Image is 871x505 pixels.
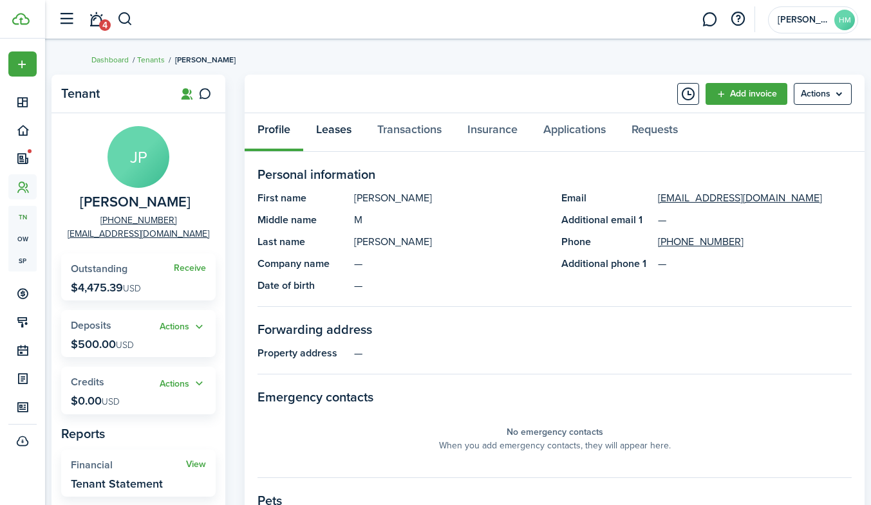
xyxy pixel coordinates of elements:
panel-main-description: [PERSON_NAME] [354,234,548,250]
a: tn [8,206,37,228]
widget-stats-description: Tenant Statement [71,477,163,490]
a: Notifications [84,3,108,36]
panel-main-title: First name [258,190,348,206]
a: Dashboard [91,54,129,66]
p: $4,475.39 [71,281,141,294]
panel-main-description: — [354,345,852,361]
panel-main-section-title: Forwarding address [258,320,852,339]
panel-main-subtitle: Reports [61,424,216,443]
avatar-text: HM [834,10,855,30]
a: Requests [619,113,691,152]
span: USD [123,282,141,295]
span: Outstanding [71,261,127,276]
panel-main-section-title: Emergency contacts [258,387,852,407]
a: [EMAIL_ADDRESS][DOMAIN_NAME] [658,190,822,206]
panel-main-title: Company name [258,256,348,271]
button: Open menu [794,83,852,105]
a: Insurance [454,113,530,152]
a: Tenants [137,54,165,66]
button: Timeline [677,83,699,105]
panel-main-title: Last name [258,234,348,250]
panel-main-placeholder-description: When you add emergency contacts, they will appear here. [439,439,671,452]
span: Jeffrey Patterson [80,194,191,210]
p: $500.00 [71,338,134,351]
panel-main-title: Additional phone 1 [561,256,651,271]
panel-main-title: Tenant [61,86,164,101]
panel-main-placeholder-title: No emergency contacts [507,425,603,439]
button: Open resource center [727,8,749,30]
panel-main-section-title: Personal information [258,165,852,184]
p: $0.00 [71,394,120,407]
panel-main-title: Email [561,190,651,206]
span: Credits [71,374,104,389]
menu-btn: Actions [794,83,852,105]
a: Messaging [697,3,722,36]
span: Halfon Managment [778,15,829,24]
panel-main-description: — [354,278,548,293]
span: USD [102,395,120,409]
a: Applications [530,113,619,152]
button: Open menu [8,51,37,77]
a: sp [8,250,37,271]
panel-main-title: Date of birth [258,278,348,293]
panel-main-description: [PERSON_NAME] [354,190,548,206]
widget-stats-title: Financial [71,459,186,471]
a: [PHONE_NUMBER] [658,234,744,250]
panel-main-description: M [354,212,548,228]
a: Receive [174,263,206,273]
a: View [186,459,206,470]
panel-main-title: Phone [561,234,651,250]
button: Open sidebar [54,7,79,32]
span: Deposits [71,318,111,333]
a: ow [8,228,37,250]
span: 4 [99,19,111,31]
button: Search [117,8,133,30]
button: Open menu [160,376,206,391]
panel-main-title: Middle name [258,212,348,228]
a: [EMAIL_ADDRESS][DOMAIN_NAME] [68,227,209,241]
panel-main-title: Additional email 1 [561,212,651,228]
button: Actions [160,320,206,335]
avatar-text: JP [108,126,169,188]
span: [PERSON_NAME] [175,54,236,66]
a: Add invoice [706,83,787,105]
button: Open menu [160,320,206,335]
panel-main-description: — [354,256,548,271]
img: TenantCloud [12,13,30,25]
a: Transactions [364,113,454,152]
a: [PHONE_NUMBER] [100,214,176,227]
panel-main-title: Property address [258,345,348,361]
a: Leases [303,113,364,152]
span: USD [116,338,134,352]
button: Actions [160,376,206,391]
